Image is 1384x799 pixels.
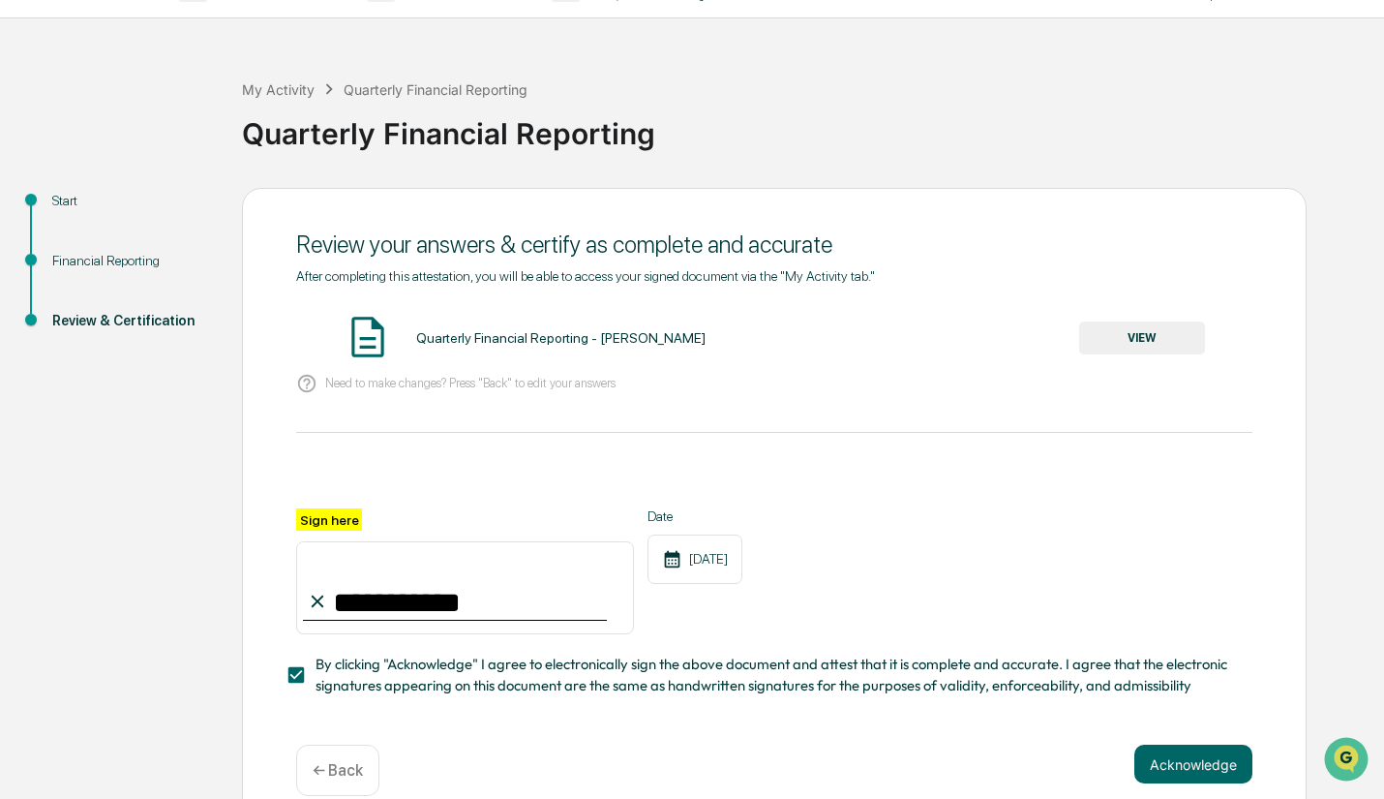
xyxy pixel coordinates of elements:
img: Document Icon [344,313,392,361]
p: Need to make changes? Press "Back" to edit your answers [325,376,616,390]
span: Attestations [160,244,240,263]
a: 🖐️Preclearance [12,236,133,271]
div: My Activity [242,81,315,98]
a: 🗄️Attestations [133,236,248,271]
div: Quarterly Financial Reporting [242,101,1374,151]
iframe: Open customer support [1322,735,1374,787]
p: How can we help? [19,41,352,72]
div: Review your answers & certify as complete and accurate [296,230,1252,259]
div: Quarterly Financial Reporting - [PERSON_NAME] [416,330,706,346]
label: Date [647,508,742,524]
span: By clicking "Acknowledge" I agree to electronically sign the above document and attest that it is... [316,654,1237,697]
p: ← Back [313,761,363,780]
a: Powered byPylon [136,327,234,343]
div: Quarterly Financial Reporting [344,81,527,98]
a: 🔎Data Lookup [12,273,130,308]
div: 🔎 [19,283,35,298]
div: 🖐️ [19,246,35,261]
span: Preclearance [39,244,125,263]
div: Start [52,191,211,211]
span: Data Lookup [39,281,122,300]
span: Pylon [193,328,234,343]
button: Start new chat [329,154,352,177]
button: VIEW [1079,322,1205,354]
div: 🗄️ [140,246,156,261]
div: Review & Certification [52,311,211,331]
div: Financial Reporting [52,251,211,271]
button: Acknowledge [1134,745,1252,784]
label: Sign here [296,508,362,531]
div: We're available if you need us! [66,168,245,183]
div: Start new chat [66,148,317,168]
img: 1746055101610-c473b297-6a78-478c-a979-82029cc54cd1 [19,148,54,183]
div: [DATE] [647,535,742,584]
span: After completing this attestation, you will be able to access your signed document via the "My Ac... [296,268,875,284]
